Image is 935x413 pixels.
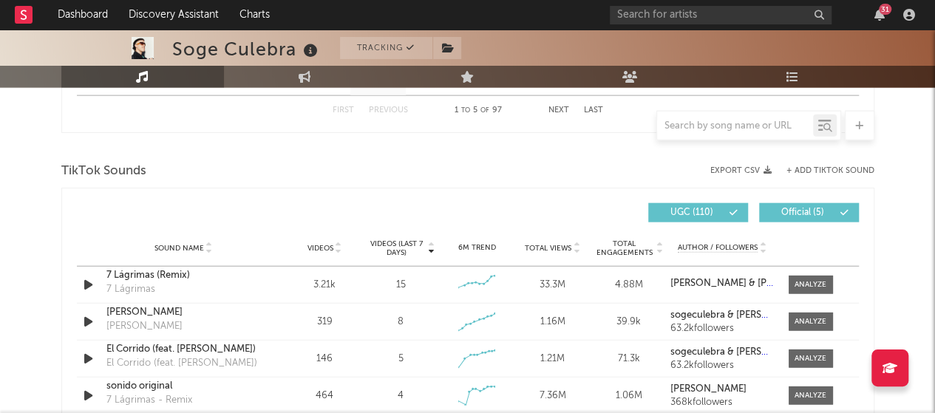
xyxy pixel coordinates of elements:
[670,384,747,394] strong: [PERSON_NAME]
[670,279,900,288] strong: [PERSON_NAME] & [PERSON_NAME] & sogeculebra
[438,102,519,120] div: 1 5 97
[525,244,571,253] span: Total Views
[461,107,470,114] span: to
[106,393,192,408] div: 7 Lágrimas - Remix
[594,278,663,293] div: 4.88M
[594,352,663,366] div: 71.3k
[594,389,663,403] div: 1.06M
[290,389,359,403] div: 464
[670,310,812,320] strong: sogeculebra & [PERSON_NAME]
[548,106,569,115] button: Next
[610,6,832,24] input: Search for artists
[759,203,859,222] button: Official(5)
[395,278,405,293] div: 15
[518,278,587,293] div: 33.3M
[874,9,885,21] button: 31
[678,243,758,253] span: Author / Followers
[398,315,404,330] div: 8
[658,208,726,217] span: UGC ( 110 )
[518,389,587,403] div: 7.36M
[340,37,432,59] button: Tracking
[786,167,874,175] button: + Add TikTok Sound
[106,282,155,297] div: 7 Lágrimas
[670,397,773,408] div: 368k followers
[290,278,359,293] div: 3.21k
[710,166,772,175] button: Export CSV
[398,389,404,403] div: 4
[106,319,183,334] div: [PERSON_NAME]
[584,106,603,115] button: Last
[518,315,587,330] div: 1.16M
[61,163,146,180] span: TikTok Sounds
[594,315,663,330] div: 39.9k
[772,167,874,175] button: + Add TikTok Sound
[307,244,333,253] span: Videos
[106,356,257,371] div: El Corrido (feat. [PERSON_NAME])
[369,106,408,115] button: Previous
[594,239,654,257] span: Total Engagements
[480,107,489,114] span: of
[518,352,587,366] div: 1.21M
[769,208,837,217] span: Official ( 5 )
[106,379,261,394] a: sonido original
[290,352,359,366] div: 146
[879,4,891,15] div: 31
[154,244,204,253] span: Sound Name
[106,342,261,357] a: El Corrido (feat. [PERSON_NAME])
[290,315,359,330] div: 319
[106,305,261,320] a: [PERSON_NAME]
[670,384,773,395] a: [PERSON_NAME]
[442,242,511,253] div: 6M Trend
[648,203,748,222] button: UGC(110)
[172,37,322,61] div: Soge Culebra
[366,239,426,257] span: Videos (last 7 days)
[333,106,354,115] button: First
[657,120,813,132] input: Search by song name or URL
[670,361,773,371] div: 63.2k followers
[670,279,773,289] a: [PERSON_NAME] & [PERSON_NAME] & sogeculebra
[670,324,773,334] div: 63.2k followers
[670,347,773,358] a: sogeculebra & [PERSON_NAME]
[670,347,812,357] strong: sogeculebra & [PERSON_NAME]
[106,268,261,283] a: 7 Lágrimas (Remix)
[670,310,773,321] a: sogeculebra & [PERSON_NAME]
[398,352,403,366] div: 5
